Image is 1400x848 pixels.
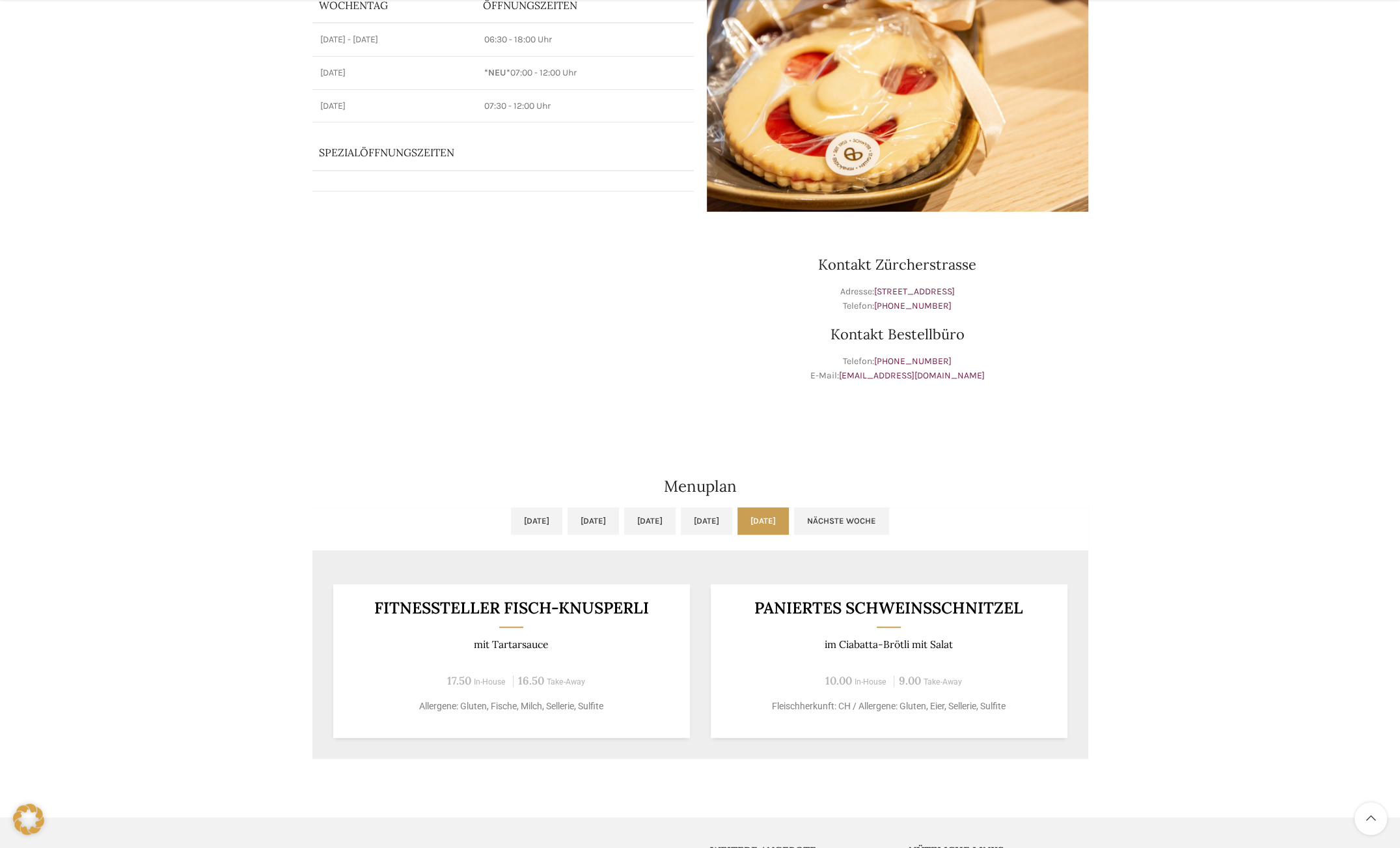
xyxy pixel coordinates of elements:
[484,100,685,113] p: 07:30 - 12:00 Uhr
[707,285,1088,314] p: Adresse: Telefon:
[707,327,1088,341] h3: Kontakt Bestellbüro
[825,673,852,688] span: 10.00
[511,507,562,535] a: [DATE]
[899,673,921,688] span: 9.00
[484,66,685,79] p: 07:00 - 12:00 Uhr
[839,370,985,381] a: [EMAIL_ADDRESS][DOMAIN_NAME]
[484,33,685,46] p: 06:30 - 18:00 Uhr
[319,145,651,160] p: Spezialöffnungszeiten
[547,677,585,686] span: Take-Away
[320,66,469,79] p: [DATE]
[474,677,506,686] span: In-House
[349,700,674,713] p: Allergene: Gluten, Fische, Milch, Sellerie, Sulfite
[855,677,886,686] span: In-House
[726,600,1051,616] h3: Paniertes Schweinsschnitzel
[320,33,469,46] p: [DATE] - [DATE]
[874,356,952,367] a: [PHONE_NUMBER]
[624,507,676,535] a: [DATE]
[924,677,962,686] span: Take-Away
[707,257,1088,272] h3: Kontakt Zürcherstrasse
[794,507,889,535] a: Nächste Woche
[874,286,955,297] a: [STREET_ADDRESS]
[349,638,674,651] p: mit Tartarsauce
[447,673,471,688] span: 17.50
[349,600,674,616] h3: Fitnessteller Fisch-Knusperli
[518,673,544,688] span: 16.50
[681,507,732,535] a: [DATE]
[312,225,694,420] iframe: schwyter zürcherstrasse 33
[726,638,1051,651] p: im Ciabatta-Brötli mit Salat
[737,507,789,535] a: [DATE]
[1354,802,1387,835] a: Scroll to top button
[726,700,1051,713] p: Fleischherkunft: CH / Allergene: Gluten, Eier, Sellerie, Sulfite
[874,300,952,311] a: [PHONE_NUMBER]
[312,479,1088,494] h2: Menuplan
[707,354,1088,384] p: Telefon: E-Mail:
[568,507,619,535] a: [DATE]
[320,100,469,113] p: [DATE]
